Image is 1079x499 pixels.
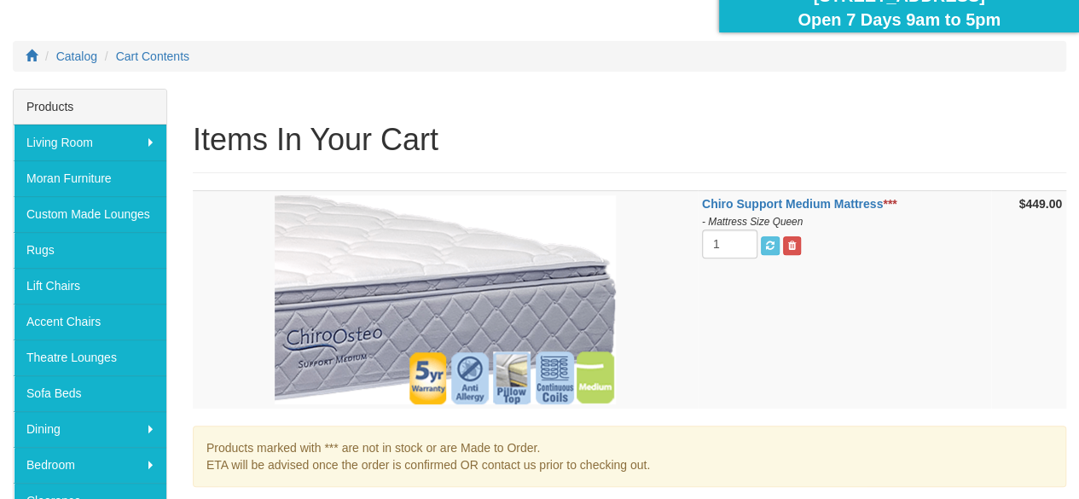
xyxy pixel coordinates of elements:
[193,123,1066,157] h1: Items In Your Cart
[116,49,189,63] a: Cart Contents
[14,411,166,447] a: Dining
[14,90,166,125] div: Products
[14,125,166,160] a: Living Room
[193,426,1066,487] div: Products marked with *** are not in stock or are Made to Order. ETA will be advised once the orde...
[275,195,616,404] img: Chiro Support Medium Mattress
[14,339,166,375] a: Theatre Lounges
[1018,197,1062,211] strong: $449.00
[702,216,803,228] i: - Mattress Size Queen
[14,375,166,411] a: Sofa Beds
[56,49,97,63] a: Catalog
[14,196,166,232] a: Custom Made Lounges
[14,232,166,268] a: Rugs
[14,447,166,483] a: Bedroom
[702,197,883,211] a: Chiro Support Medium Mattress
[14,160,166,196] a: Moran Furniture
[14,268,166,304] a: Lift Chairs
[14,304,166,339] a: Accent Chairs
